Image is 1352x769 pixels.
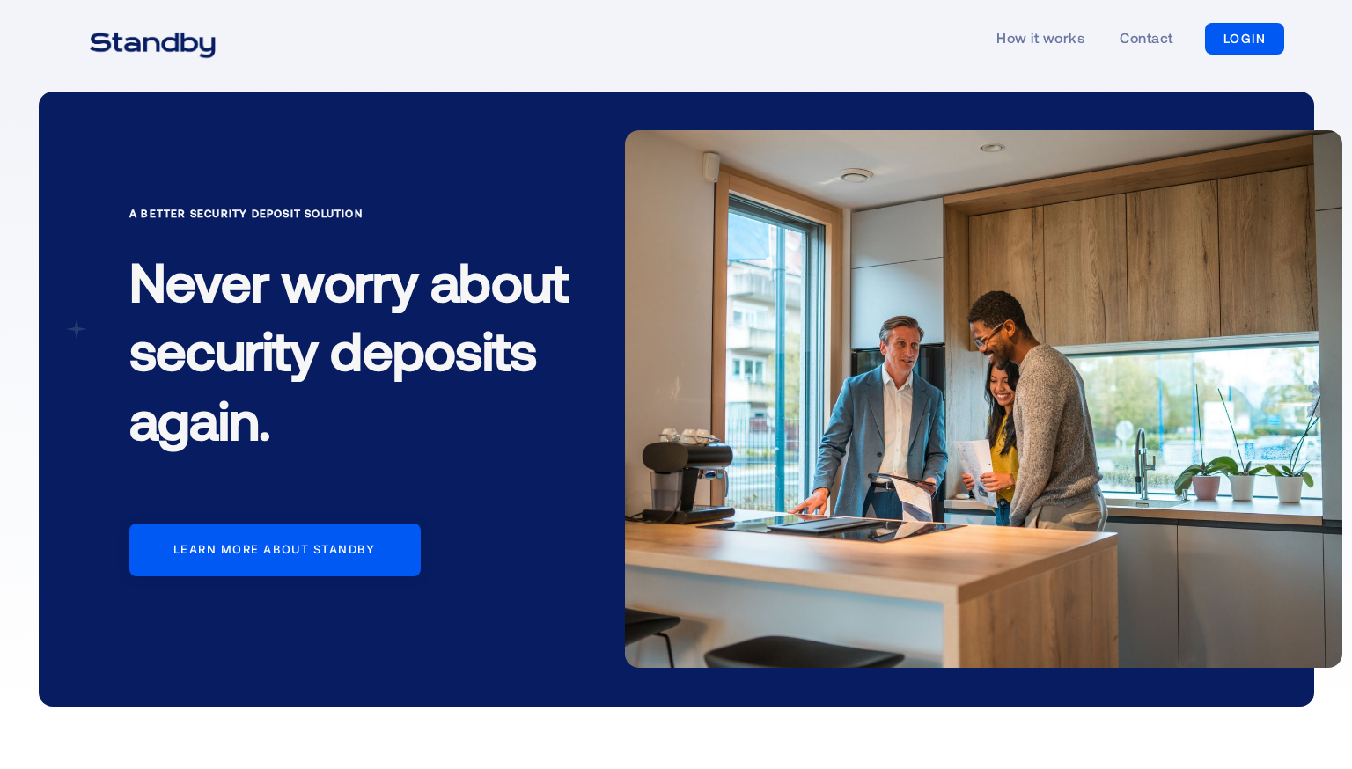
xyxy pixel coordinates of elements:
a: Learn more about standby [129,524,421,576]
a: LOGIN [1205,23,1285,55]
h1: Never worry about security deposits again. [129,232,598,481]
a: home [68,21,238,56]
div: A Better Security Deposit Solution [129,204,598,222]
div: Learn more about standby [173,543,376,557]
